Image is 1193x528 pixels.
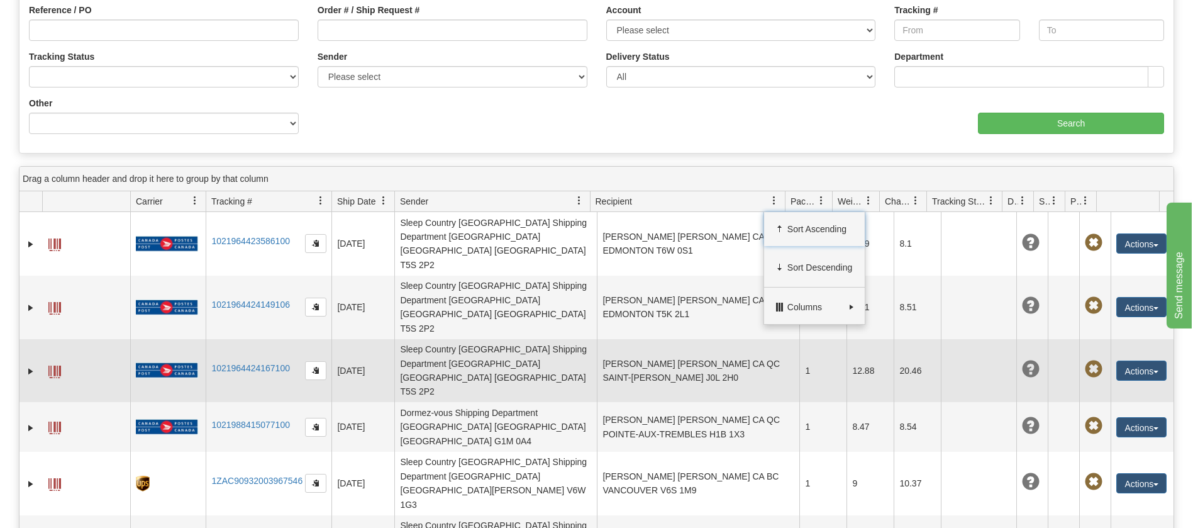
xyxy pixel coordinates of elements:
span: Columns [787,301,844,313]
a: Ship Date filter column settings [373,190,394,211]
a: Label [48,233,61,253]
a: Pickup Status filter column settings [1075,190,1096,211]
td: 1 [799,339,846,403]
a: Expand [25,422,37,434]
td: [DATE] [331,402,394,451]
span: Pickup Not Assigned [1085,417,1102,435]
span: Unknown [1022,234,1040,252]
button: Copy to clipboard [305,418,326,437]
label: Tracking Status [29,50,94,63]
span: Sort Ascending [787,223,854,235]
td: [PERSON_NAME] [PERSON_NAME] CA QC POINTE-AUX-TREMBLES H1B 1X3 [597,402,799,451]
td: Sleep Country [GEOGRAPHIC_DATA] Shipping Department [GEOGRAPHIC_DATA] [GEOGRAPHIC_DATA][PERSON_NA... [394,452,597,515]
a: 1021964424167100 [211,363,290,373]
label: Account [606,4,641,16]
td: 5.69 [846,212,894,276]
div: grid grouping header [19,167,1174,191]
span: Sender [400,195,428,208]
img: 20 - Canada Post [136,419,197,435]
button: Actions [1116,417,1167,437]
a: 1021988415077100 [211,420,290,430]
td: [DATE] [331,212,394,276]
span: Unknown [1022,417,1040,435]
a: Expand [25,238,37,250]
span: Ship Date [337,195,375,208]
span: Pickup Status [1070,195,1081,208]
a: Expand [25,301,37,314]
td: [PERSON_NAME] [PERSON_NAME] CA BC VANCOUVER V6S 1M9 [597,452,799,515]
a: Weight filter column settings [858,190,879,211]
button: Copy to clipboard [305,474,326,493]
td: 8.1 [894,212,941,276]
td: 12.88 [846,339,894,403]
span: Tracking # [211,195,252,208]
img: 20 - Canada Post [136,236,197,252]
td: Sleep Country [GEOGRAPHIC_DATA] Shipping Department [GEOGRAPHIC_DATA] [GEOGRAPHIC_DATA] [GEOGRAPH... [394,212,597,276]
td: Sleep Country [GEOGRAPHIC_DATA] Shipping Department [GEOGRAPHIC_DATA] [GEOGRAPHIC_DATA] [GEOGRAPH... [394,276,597,339]
td: 10.37 [894,452,941,515]
a: Label [48,360,61,380]
span: Unknown [1022,297,1040,315]
span: Charge [885,195,911,208]
img: 20 - Canada Post [136,300,197,315]
input: To [1039,20,1164,41]
a: Charge filter column settings [905,190,926,211]
a: 1021964423586100 [211,236,290,246]
a: 1021964424149106 [211,300,290,310]
td: 1 [799,452,846,515]
td: [PERSON_NAME] [PERSON_NAME] CA AB EDMONTON T6W 0S1 [597,212,799,276]
a: Tracking Status filter column settings [980,190,1002,211]
td: 8.47 [846,402,894,451]
input: From [894,20,1019,41]
span: Packages [791,195,817,208]
td: [DATE] [331,339,394,403]
span: Pickup Not Assigned [1085,297,1102,315]
td: 8.54 [894,402,941,451]
a: Delivery Status filter column settings [1012,190,1033,211]
label: Reference / PO [29,4,92,16]
button: Actions [1116,233,1167,254]
td: 8.51 [894,276,941,339]
a: Label [48,416,61,436]
label: Order # / Ship Request # [318,4,420,16]
td: [DATE] [331,452,394,515]
button: Copy to clipboard [305,361,326,380]
span: Weight [838,195,864,208]
td: Sleep Country [GEOGRAPHIC_DATA] Shipping Department [GEOGRAPHIC_DATA] [GEOGRAPHIC_DATA] [GEOGRAPH... [394,339,597,403]
a: Recipient filter column settings [763,190,785,211]
span: Unknown [1022,473,1040,491]
button: Actions [1116,361,1167,381]
td: 20.46 [894,339,941,403]
span: Delivery Status [1007,195,1018,208]
a: Expand [25,365,37,378]
span: Shipment Issues [1039,195,1050,208]
button: Actions [1116,297,1167,317]
td: Dormez-vous Shipping Department [GEOGRAPHIC_DATA] [GEOGRAPHIC_DATA] [GEOGRAPHIC_DATA] G1M 0A4 [394,402,597,451]
a: Shipment Issues filter column settings [1043,190,1065,211]
label: Sender [318,50,347,63]
td: 9 [846,452,894,515]
div: Send message [9,8,116,23]
label: Other [29,97,52,110]
a: Sender filter column settings [569,190,590,211]
label: Delivery Status [606,50,670,63]
span: Recipient [596,195,632,208]
img: 8 - UPS [136,476,149,491]
a: Label [48,473,61,493]
a: Packages filter column settings [811,190,832,211]
label: Tracking # [894,4,938,16]
a: 1ZAC90932003967546 [211,476,302,486]
iframe: chat widget [1164,199,1192,328]
input: Search [978,113,1164,134]
label: Department [894,50,943,63]
a: Label [48,296,61,317]
span: Tracking Status [932,195,987,208]
button: Copy to clipboard [305,298,326,317]
td: [PERSON_NAME] [PERSON_NAME] CA QC SAINT-[PERSON_NAME] J0L 2H0 [597,339,799,403]
button: Actions [1116,473,1167,493]
td: [PERSON_NAME] [PERSON_NAME] CA AB EDMONTON T5K 2L1 [597,276,799,339]
td: 1 [799,402,846,451]
span: Carrier [136,195,163,208]
span: Unknown [1022,361,1040,378]
span: Sort Descending [787,261,854,274]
